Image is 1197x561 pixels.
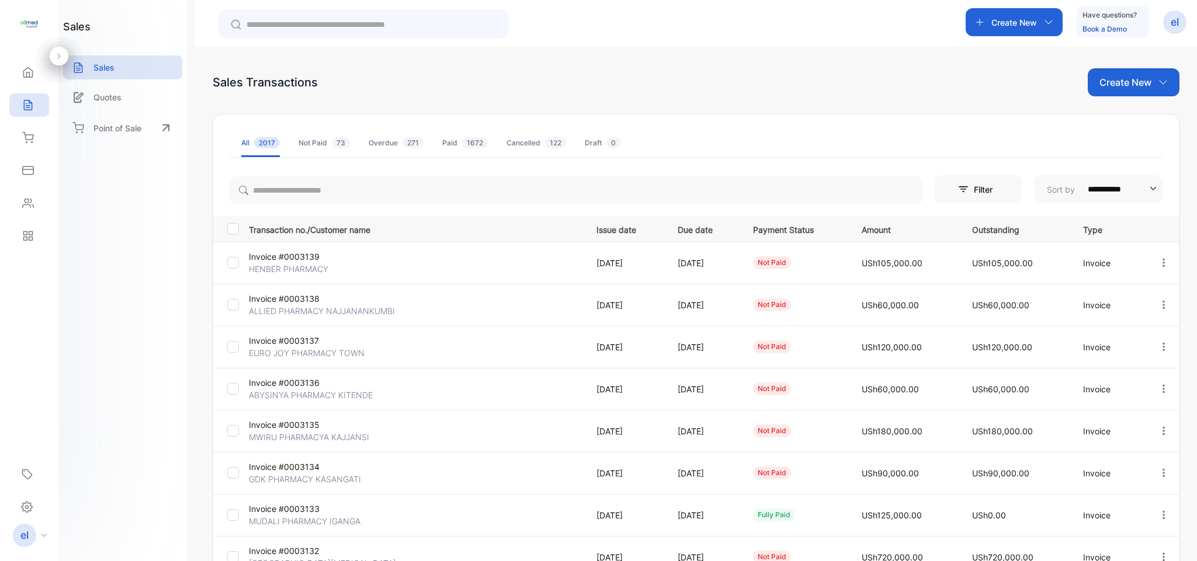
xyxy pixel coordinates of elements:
span: USh125,000.00 [862,510,922,520]
p: [DATE] [596,509,654,521]
button: Sort by [1034,175,1163,203]
a: Quotes [63,85,182,109]
p: el [20,528,29,543]
p: [DATE] [596,341,654,353]
span: 73 [332,137,350,148]
p: Quotes [93,91,122,103]
p: [DATE] [596,467,654,479]
span: 0 [606,137,620,148]
div: not paid [753,424,791,437]
p: Due date [678,221,729,236]
div: not paid [753,466,791,479]
p: Invoice [1083,467,1134,479]
button: Create New [966,8,1063,36]
p: [DATE] [596,257,654,269]
span: USh60,000.00 [972,384,1029,394]
a: Book a Demo [1082,25,1127,33]
p: [DATE] [596,383,654,395]
p: Outstanding [972,221,1059,236]
div: Sales Transactions [213,74,318,91]
p: [DATE] [596,299,654,311]
p: HENBER PHARMACY [249,263,360,275]
span: USh120,000.00 [972,342,1032,352]
span: USh90,000.00 [862,468,919,478]
span: 1672 [462,137,488,148]
div: All [241,138,280,148]
p: GDK PHARMACY KASANGATI [249,473,361,485]
div: Draft [585,138,620,148]
div: Cancelled [506,138,566,148]
p: Invoice #0003139 [249,250,360,263]
a: Sales [63,55,182,79]
p: Invoice [1083,509,1134,521]
p: [DATE] [678,509,729,521]
div: not paid [753,256,791,269]
p: ALLIED PHARMACY NAJJANANKUMBI [249,305,395,317]
p: Invoice #0003135 [249,419,360,431]
p: [DATE] [596,425,654,437]
p: Invoice #0003138 [249,292,360,305]
span: USh60,000.00 [862,384,919,394]
p: Invoice [1083,299,1134,311]
p: Sales [93,61,115,74]
span: USh60,000.00 [972,300,1029,310]
p: Point of Sale [93,122,141,134]
div: Paid [442,138,488,148]
p: [DATE] [678,257,729,269]
p: Type [1083,221,1134,236]
p: [DATE] [678,467,729,479]
span: 122 [545,137,566,148]
p: el [1171,15,1179,30]
p: [DATE] [678,425,729,437]
div: Overdue [369,138,424,148]
p: Sort by [1047,183,1075,196]
span: USh105,000.00 [862,258,922,268]
a: Point of Sale [63,115,182,141]
p: MUDALI PHARMACY IGANGA [249,515,360,527]
img: logo [20,15,38,33]
p: Invoice #0003136 [249,377,360,389]
span: USh105,000.00 [972,258,1033,268]
p: EURO JOY PHARMACY TOWN [249,347,365,359]
p: Invoice #0003137 [249,334,360,347]
span: USh0.00 [972,510,1006,520]
p: Payment Status [753,221,838,236]
p: MWIRU PHARMACYA KAJJANSI [249,431,369,443]
h1: sales [63,19,91,34]
p: Invoice [1083,425,1134,437]
button: Create New [1088,68,1179,96]
p: [DATE] [678,383,729,395]
span: USh60,000.00 [862,300,919,310]
button: el [1163,8,1186,36]
span: USh180,000.00 [862,426,922,436]
span: 271 [403,137,424,148]
p: Invoice [1083,257,1134,269]
p: Issue date [596,221,654,236]
p: Invoice #0003133 [249,503,360,515]
span: USh90,000.00 [972,468,1029,478]
p: Create New [1099,75,1151,89]
p: [DATE] [678,299,729,311]
p: ABYSINYA PHARMACY KITENDE [249,389,373,401]
iframe: LiveChat chat widget [1148,512,1197,561]
p: Create New [991,16,1037,29]
p: [DATE] [678,341,729,353]
p: Invoice #0003134 [249,461,360,473]
p: Have questions? [1082,9,1137,21]
span: USh180,000.00 [972,426,1033,436]
p: Invoice [1083,383,1134,395]
p: Amount [862,221,948,236]
div: not paid [753,382,791,395]
p: Invoice [1083,341,1134,353]
span: 2017 [254,137,280,148]
div: not paid [753,298,791,311]
p: Transaction no./Customer name [249,221,582,236]
div: not paid [753,340,791,353]
div: Not Paid [299,138,350,148]
p: Invoice #0003132 [249,545,360,557]
div: fully paid [753,508,795,521]
span: USh120,000.00 [862,342,922,352]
